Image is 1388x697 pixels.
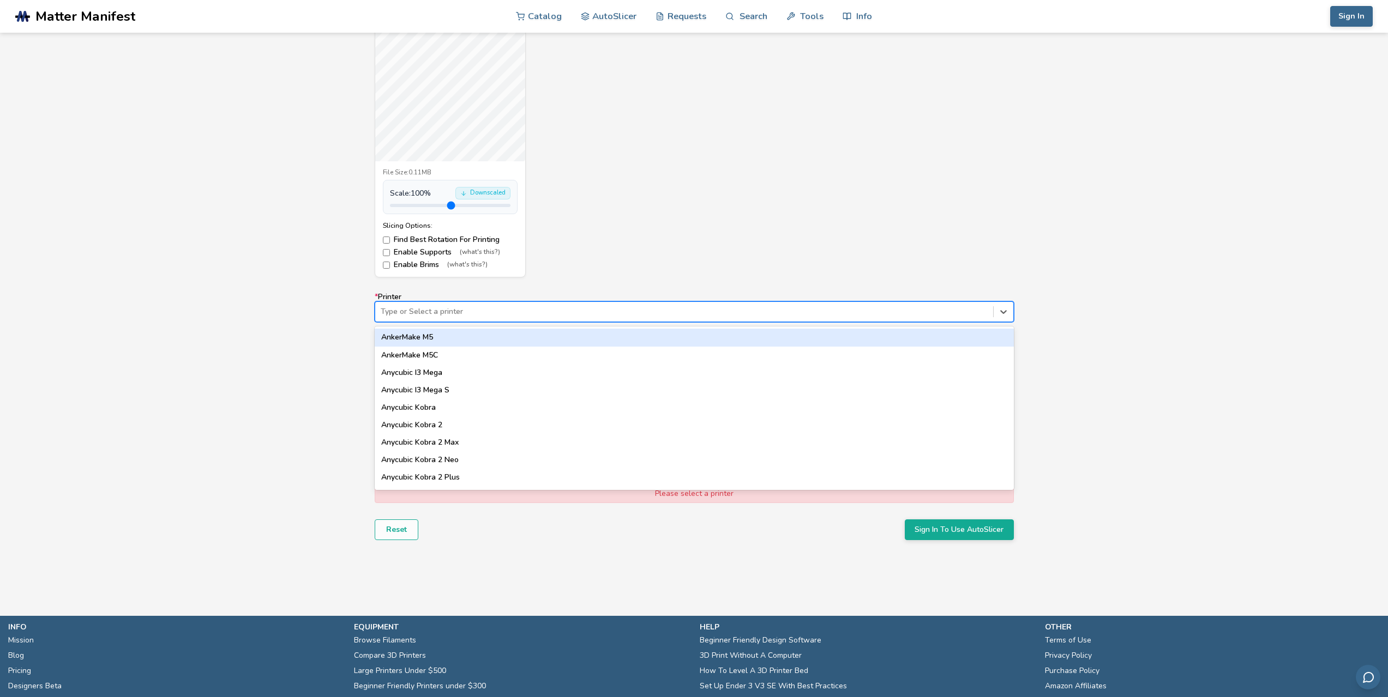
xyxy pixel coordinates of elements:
a: Pricing [8,663,31,678]
label: Enable Brims [383,260,518,269]
a: Browse Filaments [354,633,416,648]
p: info [8,621,343,633]
label: Enable Supports [383,248,518,257]
p: equipment [354,621,689,633]
p: other [1045,621,1380,633]
a: Terms of Use [1045,633,1091,648]
button: Reset [375,519,418,540]
input: Enable Brims(what's this?) [383,262,390,269]
div: AnkerMake M5C [375,347,1014,364]
a: Beginner Friendly Design Software [700,633,821,648]
div: AnkerMake M5 [375,329,1014,346]
a: Beginner Friendly Printers under $300 [354,678,486,694]
div: Please select a printer [375,484,1014,503]
div: Anycubic I3 Mega [375,364,1014,381]
div: Downscaled [455,187,510,199]
span: (what's this?) [460,249,500,256]
div: Anycubic Kobra 2 Plus [375,469,1014,486]
a: 3D Print Without A Computer [700,648,802,663]
a: Set Up Ender 3 V3 SE With Best Practices [700,678,847,694]
button: Sign In [1330,6,1373,27]
a: Amazon Affiliates [1045,678,1107,694]
div: Anycubic Kobra 2 Pro [375,486,1014,504]
div: Slicing Options: [383,222,518,229]
label: Find Best Rotation For Printing [383,235,518,244]
div: Anycubic I3 Mega S [375,381,1014,399]
a: Privacy Policy [1045,648,1092,663]
a: Blog [8,648,24,663]
button: Send feedback via email [1356,665,1380,689]
div: Anycubic Kobra [375,399,1014,416]
span: Scale: 100 % [390,189,431,198]
div: Anycubic Kobra 2 Max [375,434,1014,451]
button: Sign In To Use AutoSlicer [905,519,1014,540]
a: Purchase Policy [1045,663,1099,678]
input: Enable Supports(what's this?) [383,249,390,256]
a: Large Printers Under $500 [354,663,446,678]
input: Find Best Rotation For Printing [383,237,390,244]
div: Anycubic Kobra 2 Neo [375,451,1014,469]
a: Mission [8,633,34,648]
a: Compare 3D Printers [354,648,426,663]
div: Anycubic Kobra 2 [375,416,1014,434]
input: *PrinterType or Select a printerAnkerMake M5AnkerMake M5CAnycubic I3 MegaAnycubic I3 Mega SAnycub... [381,307,383,316]
div: File Size: 0.11MB [383,169,518,177]
a: How To Level A 3D Printer Bed [700,663,808,678]
label: Printer [375,293,1014,322]
p: help [700,621,1035,633]
span: (what's this?) [447,261,488,269]
span: Matter Manifest [35,9,135,24]
a: Designers Beta [8,678,62,694]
